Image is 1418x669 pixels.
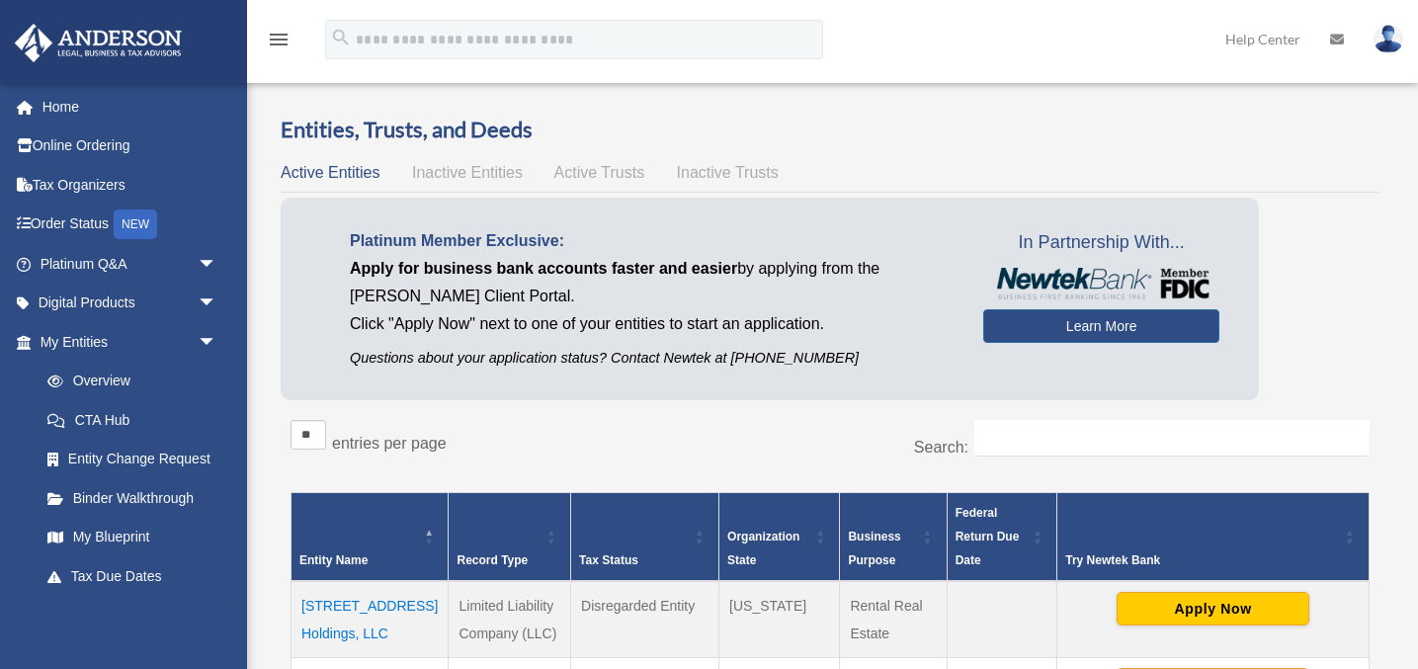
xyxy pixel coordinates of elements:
[198,322,237,363] span: arrow_drop_down
[14,244,247,284] a: Platinum Q&Aarrow_drop_down
[727,530,799,567] span: Organization State
[28,362,227,401] a: Overview
[14,87,247,126] a: Home
[1117,592,1309,626] button: Apply Now
[571,581,719,658] td: Disregarded Entity
[14,126,247,166] a: Online Ordering
[14,596,247,635] a: My [PERSON_NAME] Teamarrow_drop_down
[14,322,237,362] a: My Entitiesarrow_drop_down
[28,400,237,440] a: CTA Hub
[292,493,449,582] th: Entity Name: Activate to invert sorting
[299,553,368,567] span: Entity Name
[330,27,352,48] i: search
[914,439,968,456] label: Search:
[719,493,840,582] th: Organization State: Activate to sort
[993,268,1209,299] img: NewtekBankLogoSM.png
[281,115,1379,145] h3: Entities, Trusts, and Deeds
[28,556,237,596] a: Tax Due Dates
[579,553,638,567] span: Tax Status
[412,164,523,181] span: Inactive Entities
[9,24,188,62] img: Anderson Advisors Platinum Portal
[1065,548,1339,572] div: Try Newtek Bank
[28,440,237,479] a: Entity Change Request
[267,28,291,51] i: menu
[28,518,237,557] a: My Blueprint
[14,205,247,245] a: Order StatusNEW
[350,227,954,255] p: Platinum Member Exclusive:
[983,227,1219,259] span: In Partnership With...
[571,493,719,582] th: Tax Status: Activate to sort
[840,493,947,582] th: Business Purpose: Activate to sort
[840,581,947,658] td: Rental Real Estate
[281,164,379,181] span: Active Entities
[267,35,291,51] a: menu
[983,309,1219,343] a: Learn More
[198,284,237,324] span: arrow_drop_down
[28,478,237,518] a: Binder Walkthrough
[449,493,571,582] th: Record Type: Activate to sort
[350,260,737,277] span: Apply for business bank accounts faster and easier
[554,164,645,181] span: Active Trusts
[1057,493,1370,582] th: Try Newtek Bank : Activate to sort
[677,164,779,181] span: Inactive Trusts
[14,165,247,205] a: Tax Organizers
[350,310,954,338] p: Click "Apply Now" next to one of your entities to start an application.
[332,435,447,452] label: entries per page
[947,493,1057,582] th: Federal Return Due Date: Activate to sort
[350,346,954,371] p: Questions about your application status? Contact Newtek at [PHONE_NUMBER]
[350,255,954,310] p: by applying from the [PERSON_NAME] Client Portal.
[956,506,1020,567] span: Federal Return Due Date
[114,209,157,239] div: NEW
[457,553,528,567] span: Record Type
[14,284,247,323] a: Digital Productsarrow_drop_down
[1374,25,1403,53] img: User Pic
[292,581,449,658] td: [STREET_ADDRESS] Holdings, LLC
[449,581,571,658] td: Limited Liability Company (LLC)
[719,581,840,658] td: [US_STATE]
[198,596,237,636] span: arrow_drop_down
[198,244,237,285] span: arrow_drop_down
[848,530,900,567] span: Business Purpose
